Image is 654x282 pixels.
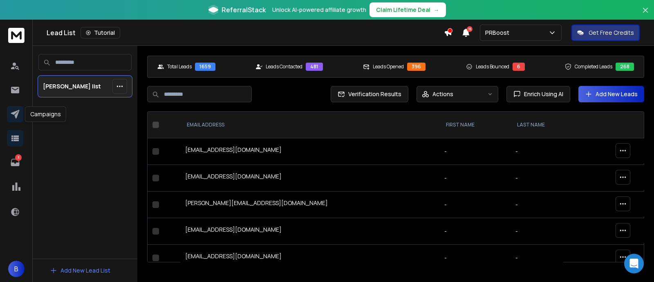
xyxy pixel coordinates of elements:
p: Leads Opened [373,63,404,70]
p: Total Leads [167,63,192,70]
td: - [439,138,510,165]
th: EMAIL ADDRESS [180,112,439,138]
div: [EMAIL_ADDRESS][DOMAIN_NAME] [185,172,435,184]
span: → [434,6,439,14]
button: B [8,261,25,277]
div: 481 [306,63,323,71]
button: Add New Lead List [43,262,117,279]
td: - [511,218,580,245]
div: 1659 [195,63,215,71]
p: Get Free Credits [589,29,634,37]
div: [EMAIL_ADDRESS][DOMAIN_NAME] [185,252,435,264]
button: Tutorial [81,27,120,38]
button: Enrich Using AI [506,86,570,102]
p: Leads Bounced [476,63,509,70]
span: 16 [467,26,473,32]
p: Completed Leads [575,63,612,70]
button: Get Free Credits [571,25,640,41]
div: [EMAIL_ADDRESS][DOMAIN_NAME] [185,146,435,157]
span: Verification Results [345,90,401,98]
p: [PERSON_NAME] list [43,82,101,90]
p: Leads Contacted [266,63,302,70]
p: PRBoost [485,29,513,37]
div: [EMAIL_ADDRESS][DOMAIN_NAME] [185,226,435,237]
a: 3 [7,154,23,171]
button: Add New Leads [578,86,644,102]
p: Actions [432,90,453,98]
td: - [439,245,510,271]
span: Enrich Using AI [521,90,563,98]
button: Claim Lifetime Deal→ [370,2,446,17]
div: 268 [616,63,634,71]
div: Open Intercom Messenger [624,254,644,273]
th: FIRST NAME [439,112,510,138]
td: - [439,192,510,218]
a: Add New Leads [585,90,638,98]
td: - [511,165,580,192]
div: 396 [407,63,426,71]
span: ReferralStack [222,5,266,15]
div: Lead List [47,27,444,38]
div: [PERSON_NAME][EMAIL_ADDRESS][DOMAIN_NAME] [185,199,435,210]
button: Close banner [640,5,651,25]
button: Verification Results [331,86,408,102]
td: - [511,138,580,165]
p: 3 [15,154,22,161]
p: Unlock AI-powered affiliate growth [272,6,366,14]
div: Campaigns [25,106,66,122]
div: 6 [513,63,525,71]
th: LAST NAME [511,112,580,138]
td: - [439,218,510,245]
td: - [511,192,580,218]
td: - [439,165,510,192]
td: - [511,245,580,271]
